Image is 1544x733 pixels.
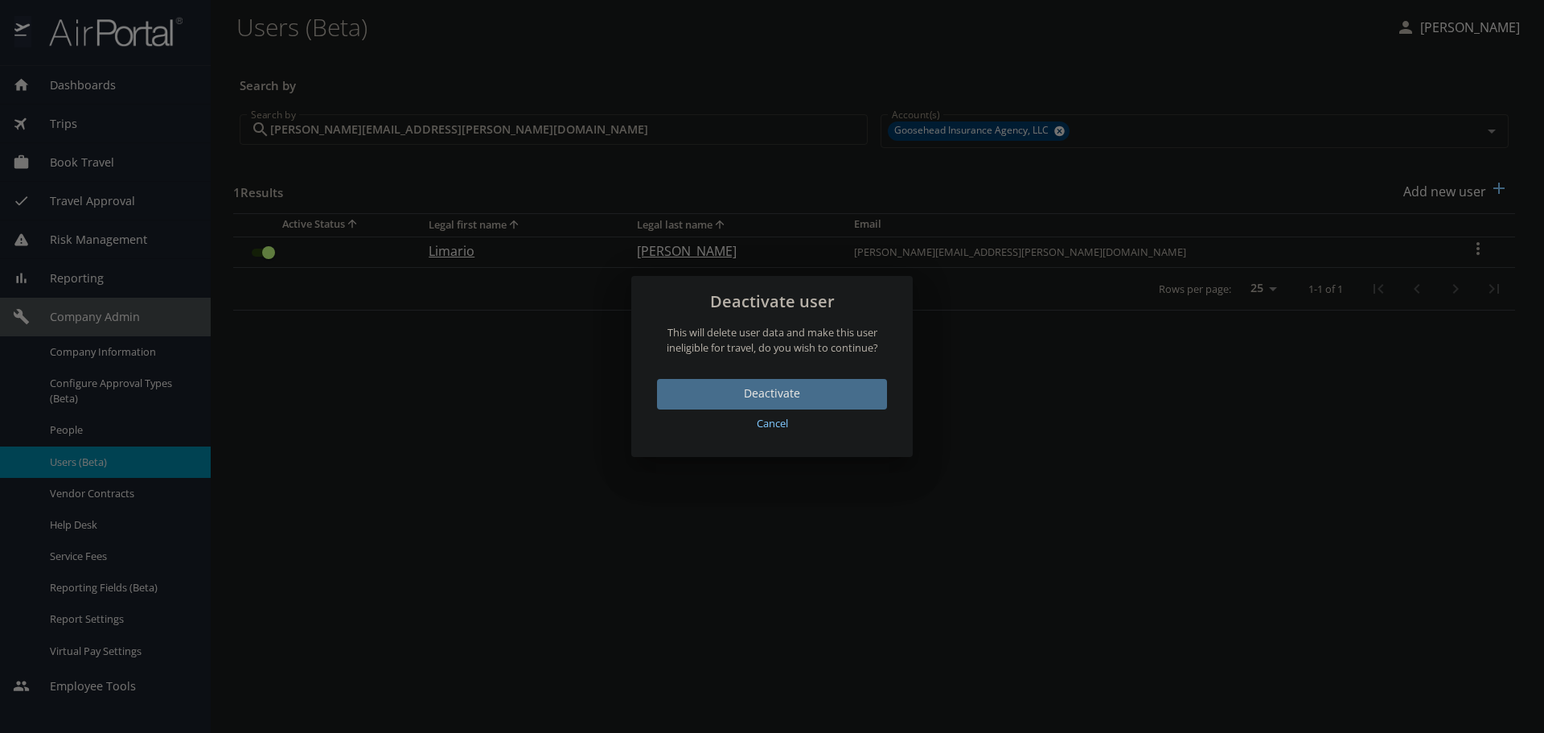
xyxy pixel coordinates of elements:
button: Cancel [657,410,887,438]
span: Cancel [663,414,881,433]
p: This will delete user data and make this user ineligible for travel, do you wish to continue? [651,325,893,356]
button: Deactivate [657,379,887,410]
h2: Deactivate user [651,289,893,315]
span: Deactivate [670,384,874,404]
